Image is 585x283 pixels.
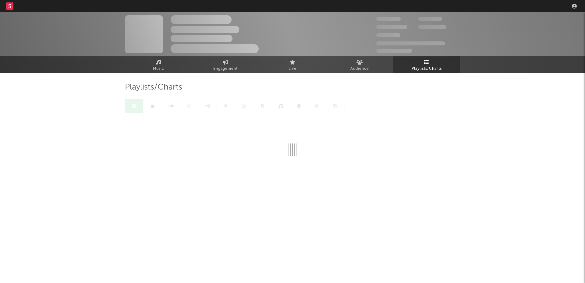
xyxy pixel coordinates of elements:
span: Engagement [213,65,238,73]
a: Playlists/Charts [393,56,460,73]
a: Music [125,56,192,73]
span: 1 000 000 [418,25,446,29]
span: 50 000 000 [376,25,407,29]
span: Audience [350,65,369,73]
a: Audience [326,56,393,73]
a: Live [259,56,326,73]
span: Playlists/Charts [412,65,442,73]
a: Engagement [192,56,259,73]
span: Music [153,65,164,73]
span: 50 000 000 Monthly Listeners [376,41,445,45]
span: Playlists/Charts [125,84,182,91]
span: Jump Score: 85.0 [376,49,412,53]
span: 300 000 [376,17,401,21]
span: 100 000 [418,17,442,21]
span: Live [289,65,296,73]
span: 100 000 [376,33,400,37]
